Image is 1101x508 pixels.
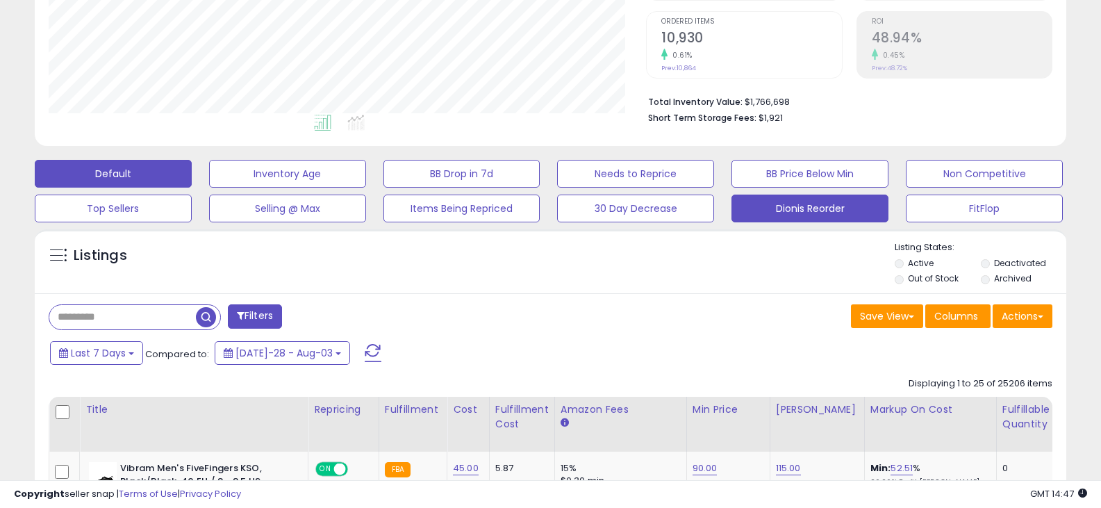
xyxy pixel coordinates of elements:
[495,462,544,475] div: 5.87
[776,461,801,475] a: 115.00
[74,246,127,265] h5: Listings
[50,341,143,365] button: Last 7 Days
[215,341,350,365] button: [DATE]-28 - Aug-03
[872,30,1052,49] h2: 48.94%
[120,462,289,491] b: Vibram Men's FiveFingers KSO, Black/Black, 40 EU / 8 - 8.5 US
[89,462,117,490] img: 21+jMH+BHgL._SL40_.jpg
[864,397,996,452] th: The percentage added to the cost of goods (COGS) that forms the calculator for Min & Max prices.
[870,461,891,475] b: Min:
[759,111,783,124] span: $1,921
[35,195,192,222] button: Top Sellers
[385,402,441,417] div: Fulfillment
[872,18,1052,26] span: ROI
[731,160,888,188] button: BB Price Below Min
[934,309,978,323] span: Columns
[909,377,1052,391] div: Displaying 1 to 25 of 25206 items
[870,462,986,488] div: %
[1002,402,1050,432] div: Fulfillable Quantity
[1030,487,1087,500] span: 2025-08-11 14:47 GMT
[14,487,65,500] strong: Copyright
[561,462,676,475] div: 15%
[731,195,888,222] button: Dionis Reorder
[906,195,1063,222] button: FitFlop
[872,64,907,72] small: Prev: 48.72%
[495,402,549,432] div: Fulfillment Cost
[145,347,209,361] span: Compared to:
[14,488,241,501] div: seller snap | |
[453,461,479,475] a: 45.00
[453,402,483,417] div: Cost
[85,402,302,417] div: Title
[209,160,366,188] button: Inventory Age
[891,461,913,475] a: 52.51
[317,464,334,475] span: ON
[994,257,1046,269] label: Deactivated
[925,304,991,328] button: Columns
[878,50,905,60] small: 0.45%
[648,96,743,108] b: Total Inventory Value:
[776,402,859,417] div: [PERSON_NAME]
[383,160,540,188] button: BB Drop in 7d
[906,160,1063,188] button: Non Competitive
[908,272,959,284] label: Out of Stock
[993,304,1052,328] button: Actions
[561,402,681,417] div: Amazon Fees
[851,304,923,328] button: Save View
[383,195,540,222] button: Items Being Repriced
[870,402,991,417] div: Markup on Cost
[668,50,693,60] small: 0.61%
[119,487,178,500] a: Terms of Use
[557,160,714,188] button: Needs to Reprice
[561,417,569,429] small: Amazon Fees.
[235,346,333,360] span: [DATE]-28 - Aug-03
[908,257,934,269] label: Active
[314,402,373,417] div: Repricing
[994,272,1032,284] label: Archived
[35,160,192,188] button: Default
[693,402,764,417] div: Min Price
[661,18,841,26] span: Ordered Items
[71,346,126,360] span: Last 7 Days
[228,304,282,329] button: Filters
[661,30,841,49] h2: 10,930
[385,462,411,477] small: FBA
[557,195,714,222] button: 30 Day Decrease
[895,241,1066,254] p: Listing States:
[693,461,718,475] a: 90.00
[648,92,1042,109] li: $1,766,698
[209,195,366,222] button: Selling @ Max
[180,487,241,500] a: Privacy Policy
[661,64,696,72] small: Prev: 10,864
[1002,462,1045,475] div: 0
[648,112,756,124] b: Short Term Storage Fees:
